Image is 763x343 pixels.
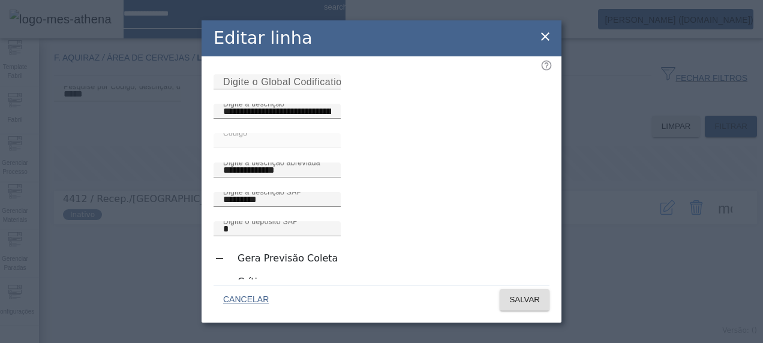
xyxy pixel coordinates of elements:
[214,289,278,311] button: CANCELAR
[223,158,320,166] mat-label: Digite a descrição abreviada
[214,25,313,51] h2: Editar linha
[223,129,247,137] mat-label: Código
[500,289,549,311] button: SALVAR
[223,188,302,195] mat-label: Digite a descrição SAP
[223,217,298,225] mat-label: Digite o depósito SAP
[223,294,269,306] span: CANCELAR
[235,275,269,289] label: Crítica
[223,100,284,107] mat-label: Digite a descrição
[509,294,540,306] span: SALVAR
[223,77,347,87] mat-label: Digite o Global Codification
[235,251,338,266] label: Gera Previsão Coleta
